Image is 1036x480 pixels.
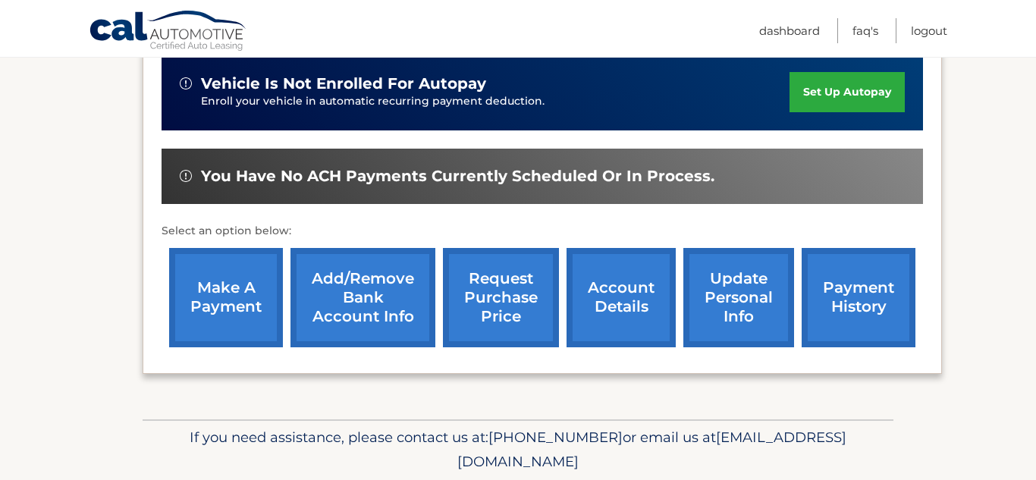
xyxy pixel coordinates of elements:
[201,167,714,186] span: You have no ACH payments currently scheduled or in process.
[89,10,248,54] a: Cal Automotive
[152,425,884,474] p: If you need assistance, please contact us at: or email us at
[802,248,915,347] a: payment history
[162,222,923,240] p: Select an option below:
[290,248,435,347] a: Add/Remove bank account info
[567,248,676,347] a: account details
[169,248,283,347] a: make a payment
[683,248,794,347] a: update personal info
[201,93,790,110] p: Enroll your vehicle in automatic recurring payment deduction.
[759,18,820,43] a: Dashboard
[180,77,192,89] img: alert-white.svg
[443,248,559,347] a: request purchase price
[488,428,623,446] span: [PHONE_NUMBER]
[790,72,905,112] a: set up autopay
[852,18,878,43] a: FAQ's
[180,170,192,182] img: alert-white.svg
[201,74,486,93] span: vehicle is not enrolled for autopay
[911,18,947,43] a: Logout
